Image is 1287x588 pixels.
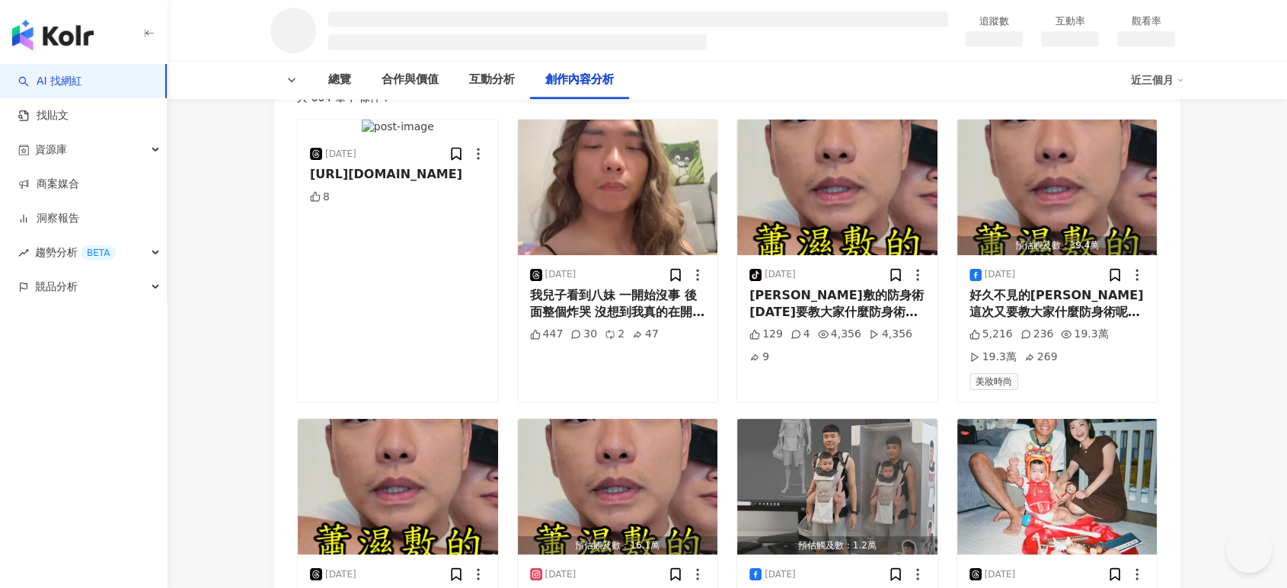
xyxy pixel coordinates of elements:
img: post-image [737,120,937,255]
button: 預估觸及數：39.4萬 [957,120,1158,255]
div: 預估觸及數：39.4萬 [957,236,1158,255]
div: 19.3萬 [969,350,1017,365]
button: 預估觸及數：16.1萬 [518,419,718,554]
div: 236 [1020,327,1054,342]
div: [PERSON_NAME]敷的防身術 [DATE]要教大家什麼防身術呢？ 聽濕敷一席話 如聽一席話！ [749,287,925,321]
div: 269 [1024,350,1058,365]
div: 預估觸及數：1.2萬 [737,536,937,555]
span: rise [18,248,29,258]
img: post-image [957,120,1158,255]
div: 互動率 [1041,14,1099,29]
div: [DATE] [985,568,1016,581]
div: 8 [310,190,330,205]
div: 129 [749,327,783,342]
span: 趨勢分析 [35,235,116,270]
button: 預估觸及數：1.2萬 [737,419,937,554]
img: post-image [737,419,937,554]
iframe: Help Scout Beacon - Open [1226,527,1272,573]
div: BETA [81,245,116,260]
div: 4 [790,327,810,342]
img: logo [12,20,94,50]
img: post-image [518,120,718,255]
img: post-image [362,120,434,135]
div: 近三個月 [1131,68,1184,92]
span: 資源庫 [35,133,67,167]
div: 47 [632,327,659,342]
div: [DATE] [325,148,356,161]
div: [DATE] [325,568,356,581]
div: 4,356 [818,327,861,342]
div: 創作內容分析 [545,71,614,89]
div: 447 [530,327,564,342]
div: [DATE] [765,568,796,581]
div: 我兒子看到八妹 一開始沒事 後面整個炸哭 沒想到我真的在開內衣團了 不得不說還真的蠻好穿的 CP值很高 團購連結在留言處！ [530,287,706,321]
div: 2 [605,327,624,342]
a: searchAI 找網紅 [18,74,82,89]
div: [URL][DOMAIN_NAME] [310,166,486,183]
span: 競品分析 [35,270,78,304]
div: 合作與價值 [382,71,439,89]
a: 洞察報告 [18,211,79,226]
div: [DATE] [545,568,576,581]
a: 找貼文 [18,108,69,123]
div: 總覽 [328,71,351,89]
div: 4,356 [869,327,912,342]
div: [DATE] [545,268,576,281]
a: 商案媒合 [18,177,79,192]
div: 好久不見的[PERSON_NAME] 這次又要教大家什麼防身術呢？ #八弟#[PERSON_NAME] [969,287,1145,321]
div: 追蹤數 [965,14,1023,29]
div: [DATE] [985,268,1016,281]
div: 觀看率 [1117,14,1175,29]
img: post-image [298,419,498,554]
div: 30 [570,327,597,342]
div: 預估觸及數：16.1萬 [518,536,718,555]
div: [DATE] [765,268,796,281]
img: post-image [518,419,718,554]
div: 19.3萬 [1061,327,1108,342]
div: 互動分析 [469,71,515,89]
div: 5,216 [969,327,1013,342]
img: post-image [957,419,1158,554]
span: 美妝時尚 [969,373,1018,390]
div: 9 [749,350,769,365]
